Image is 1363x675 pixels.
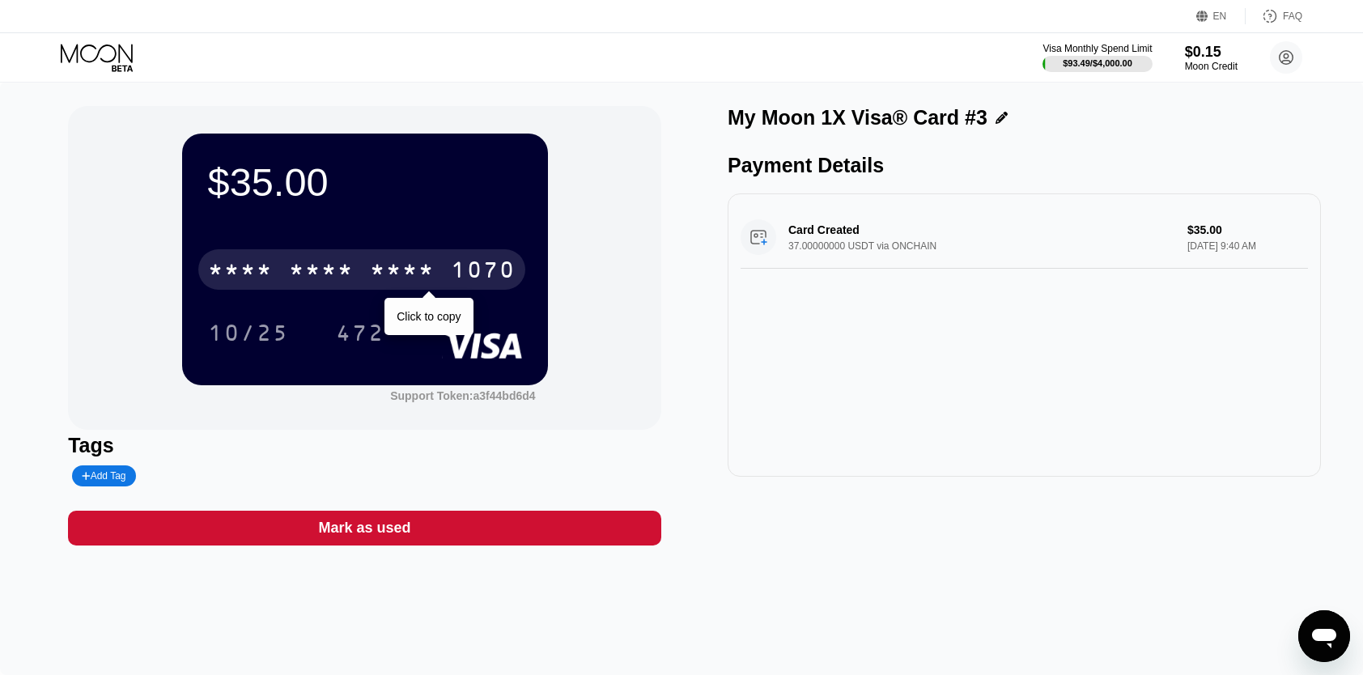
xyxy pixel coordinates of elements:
[1298,610,1350,662] iframe: Button to launch messaging window
[319,519,411,537] div: Mark as used
[1246,8,1302,24] div: FAQ
[1185,44,1238,61] div: $0.15
[1213,11,1227,22] div: EN
[1185,44,1238,72] div: $0.15Moon Credit
[1196,8,1246,24] div: EN
[68,434,661,457] div: Tags
[82,470,125,482] div: Add Tag
[728,106,987,129] div: My Moon 1X Visa® Card #3
[1283,11,1302,22] div: FAQ
[196,312,301,353] div: 10/25
[68,511,661,546] div: Mark as used
[397,310,461,323] div: Click to copy
[208,322,289,348] div: 10/25
[390,389,535,402] div: Support Token:a3f44bd6d4
[1042,43,1152,54] div: Visa Monthly Spend Limit
[1185,61,1238,72] div: Moon Credit
[208,159,522,205] div: $35.00
[728,154,1321,177] div: Payment Details
[336,322,384,348] div: 472
[1063,58,1132,68] div: $93.49 / $4,000.00
[72,465,135,486] div: Add Tag
[1042,43,1152,72] div: Visa Monthly Spend Limit$93.49/$4,000.00
[390,389,535,402] div: Support Token: a3f44bd6d4
[451,259,516,285] div: 1070
[324,312,397,353] div: 472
